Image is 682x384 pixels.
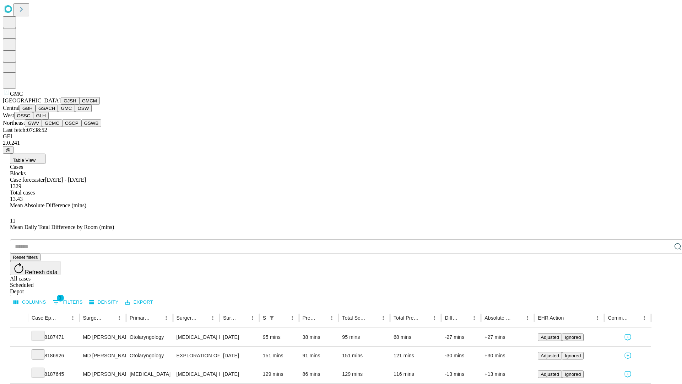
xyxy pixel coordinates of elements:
button: Sort [317,313,327,323]
div: 2.0.241 [3,140,679,146]
div: Case Epic Id [32,315,57,321]
span: GMC [10,91,23,97]
button: Menu [208,313,218,323]
span: Ignored [565,353,581,358]
button: Sort [238,313,248,323]
div: +13 mins [485,365,531,383]
div: 91 mins [303,347,335,365]
div: 151 mins [263,347,296,365]
button: GLH [33,112,48,119]
button: GBH [20,105,36,112]
div: [MEDICAL_DATA] [130,365,169,383]
button: Adjusted [538,370,562,378]
div: 86 mins [303,365,335,383]
div: 129 mins [263,365,296,383]
button: Sort [420,313,429,323]
button: Show filters [51,297,85,308]
div: Predicted In Room Duration [303,315,316,321]
div: [DATE] [223,347,256,365]
div: GEI [3,133,679,140]
button: GCMC [42,119,62,127]
button: GMCM [79,97,100,105]
div: Otolaryngology [130,328,169,346]
button: Sort [104,313,114,323]
span: Ignored [565,372,581,377]
button: Table View [10,154,45,164]
span: Mean Daily Total Difference by Room (mins) [10,224,114,230]
button: GWV [25,119,42,127]
span: Last fetch: 07:38:52 [3,127,47,133]
span: Mean Absolute Difference (mins) [10,202,86,208]
div: 68 mins [394,328,438,346]
div: -13 mins [445,365,477,383]
span: @ [6,147,11,153]
div: Comments [608,315,628,321]
button: Density [87,297,120,308]
div: Absolute Difference [485,315,512,321]
button: GSWB [81,119,102,127]
div: 8187471 [32,328,76,346]
button: Ignored [562,370,584,378]
button: Adjusted [538,352,562,359]
button: Sort [58,313,68,323]
button: Sort [564,313,574,323]
span: Case forecaster [10,177,45,183]
button: Expand [14,368,25,381]
div: 95 mins [342,328,386,346]
span: Refresh data [25,269,58,275]
span: [DATE] - [DATE] [45,177,86,183]
button: OSSC [14,112,33,119]
div: 38 mins [303,328,335,346]
button: Show filters [267,313,277,323]
button: Ignored [562,352,584,359]
button: Menu [68,313,78,323]
span: Table View [13,158,36,163]
button: Menu [469,313,479,323]
button: OSW [75,105,92,112]
span: 1 [57,294,64,302]
div: -30 mins [445,347,477,365]
button: GJSH [61,97,79,105]
div: 8186926 [32,347,76,365]
button: Sort [198,313,208,323]
div: 121 mins [394,347,438,365]
div: Difference [445,315,459,321]
div: MD [PERSON_NAME] [PERSON_NAME] Md [83,328,123,346]
div: 129 mins [342,365,386,383]
button: Sort [368,313,378,323]
div: Total Scheduled Duration [342,315,368,321]
button: Refresh data [10,261,60,275]
button: Sort [459,313,469,323]
button: Menu [592,313,602,323]
span: West [3,112,14,118]
button: Sort [513,313,523,323]
div: [DATE] [223,328,256,346]
div: MD [PERSON_NAME] Md [83,365,123,383]
div: Surgeon Name [83,315,104,321]
span: Ignored [565,335,581,340]
span: 1329 [10,183,21,189]
span: Central [3,105,20,111]
span: Adjusted [541,372,559,377]
div: Surgery Name [177,315,197,321]
div: [MEDICAL_DATA] DIRECT WITH [MEDICAL_DATA] REMOVAL [177,328,216,346]
button: Select columns [12,297,48,308]
span: Total cases [10,190,35,196]
button: GSACH [36,105,58,112]
span: Adjusted [541,335,559,340]
span: 13.43 [10,196,23,202]
div: 1 active filter [267,313,277,323]
div: +30 mins [485,347,531,365]
div: 151 mins [342,347,386,365]
div: 95 mins [263,328,296,346]
button: Export [123,297,155,308]
button: Menu [161,313,171,323]
button: Menu [523,313,532,323]
button: Menu [114,313,124,323]
div: EHR Action [538,315,564,321]
div: -27 mins [445,328,477,346]
div: 116 mins [394,365,438,383]
div: [DATE] [223,365,256,383]
button: Menu [287,313,297,323]
button: Sort [151,313,161,323]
